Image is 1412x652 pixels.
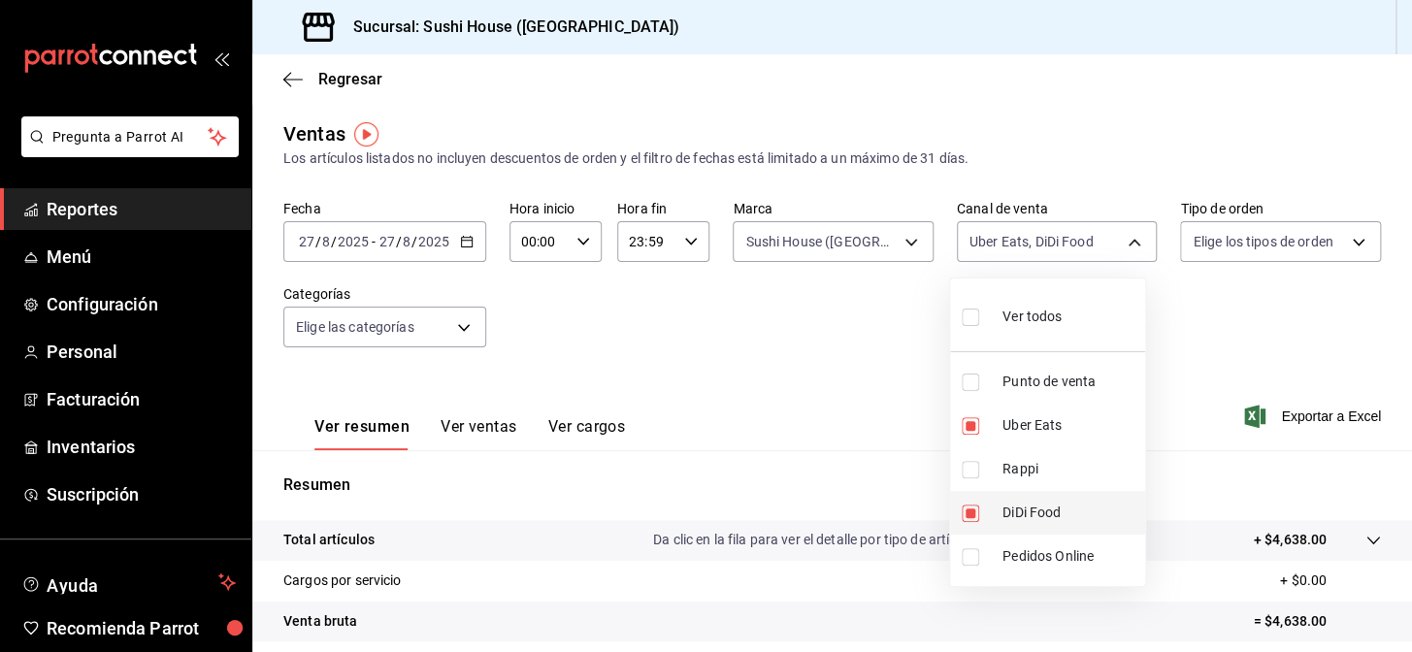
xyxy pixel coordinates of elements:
[1002,459,1137,479] span: Rappi
[1002,415,1137,436] span: Uber Eats
[1002,372,1137,392] span: Punto de venta
[1002,503,1137,523] span: DiDi Food
[1002,307,1062,327] span: Ver todos
[354,122,378,147] img: Tooltip marker
[1002,546,1137,567] span: Pedidos Online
